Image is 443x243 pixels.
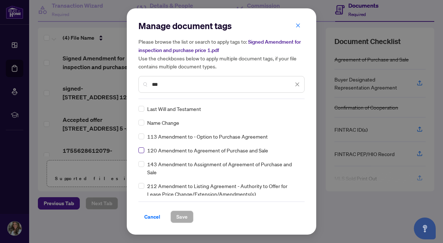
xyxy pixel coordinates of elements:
button: Cancel [138,211,166,223]
span: 212 Amendment to Listing Agreement - Authority to Offer for Lease Price Change/Extension/Amendmen... [147,182,300,198]
span: Cancel [144,211,160,223]
span: 120 Amendment to Agreement of Purchase and Sale [147,146,268,154]
span: close [295,23,301,28]
span: 113 Amendment to - Option to Purchase Agreement [147,132,268,140]
button: Save [170,211,193,223]
h5: Please browse the list or search to apply tags to: Use the checkboxes below to apply multiple doc... [138,37,305,70]
h2: Manage document tags [138,20,305,32]
span: Name Change [147,119,179,127]
span: close [295,82,300,87]
span: 143 Amendment to Assignment of Agreement of Purchase and Sale [147,160,300,176]
span: Last Will and Testament [147,105,201,113]
button: Open asap [414,218,436,239]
